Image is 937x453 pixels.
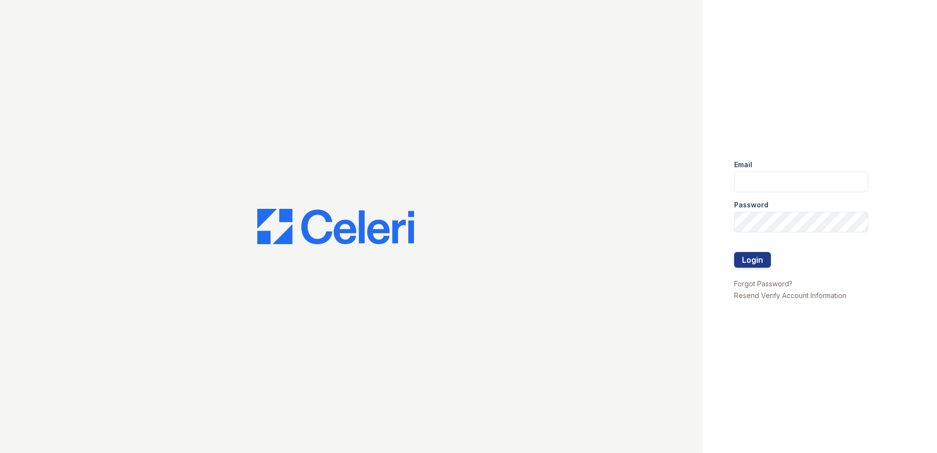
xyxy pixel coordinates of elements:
[734,200,768,210] label: Password
[734,252,771,268] button: Login
[734,291,846,300] a: Resend Verify Account Information
[734,279,792,288] a: Forgot Password?
[257,209,414,244] img: CE_Logo_Blue-a8612792a0a2168367f1c8372b55b34899dd931a85d93a1a3d3e32e68fde9ad4.png
[734,160,752,170] label: Email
